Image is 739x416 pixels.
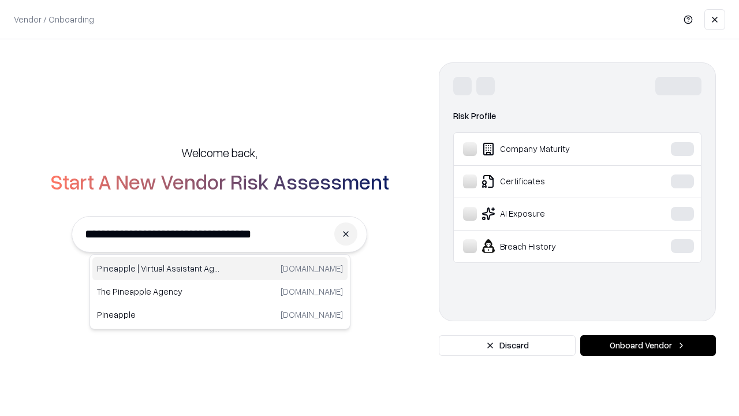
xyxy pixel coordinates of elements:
div: AI Exposure [463,207,636,221]
div: Company Maturity [463,142,636,156]
h2: Start A New Vendor Risk Assessment [50,170,389,193]
p: Pineapple | Virtual Assistant Agency [97,262,220,274]
p: [DOMAIN_NAME] [281,262,343,274]
p: [DOMAIN_NAME] [281,285,343,298]
button: Discard [439,335,576,356]
div: Risk Profile [453,109,701,123]
div: Breach History [463,239,636,253]
button: Onboard Vendor [580,335,716,356]
p: Vendor / Onboarding [14,13,94,25]
div: Certificates [463,174,636,188]
p: [DOMAIN_NAME] [281,309,343,321]
p: Pineapple [97,309,220,321]
p: The Pineapple Agency [97,285,220,298]
div: Suggestions [89,254,350,329]
h5: Welcome back, [181,144,257,161]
